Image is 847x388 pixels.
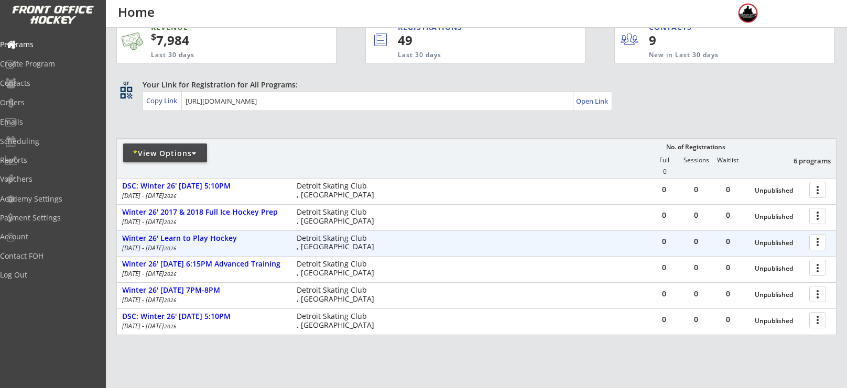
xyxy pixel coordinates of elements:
div: 49 [398,31,550,49]
button: more_vert [809,312,826,328]
div: Winter 26' Learn to Play Hockey [122,234,286,243]
em: 2026 [164,192,177,199]
div: 0 [680,264,712,271]
div: Detroit Skating Club , [GEOGRAPHIC_DATA] [297,312,379,330]
div: [DATE] - [DATE] [122,297,283,303]
div: Detroit Skating Club , [GEOGRAPHIC_DATA] [297,260,379,278]
div: View Options [123,148,207,159]
div: Unpublished [755,213,804,220]
div: 0 [648,264,680,271]
button: more_vert [809,234,826,250]
div: 0 [648,238,680,245]
div: 0 [712,186,744,193]
div: Winter 26' 2017 & 2018 Full Ice Hockey Prep [122,208,286,217]
div: [DATE] - [DATE] [122,245,283,251]
div: 0 [648,186,680,193]
div: Unpublished [755,317,804,325]
div: Unpublished [755,265,804,272]
div: Unpublished [755,187,804,194]
div: 0 [648,212,680,219]
div: Last 30 days [398,51,542,60]
div: qr [120,80,132,86]
em: 2026 [164,296,177,304]
div: 0 [649,168,680,175]
div: No. of Registrations [663,143,728,151]
div: 0 [648,290,680,297]
div: 0 [712,212,744,219]
div: DSC: Winter 26' [DATE] 5:10PM [122,312,286,321]
div: Unpublished [755,291,804,298]
div: 0 [680,212,712,219]
div: 0 [712,316,744,323]
div: Unpublished [755,239,804,247]
div: DSC: Winter 26' [DATE] 5:10PM [122,182,286,191]
div: 0 [712,264,744,271]
div: 0 [680,316,712,323]
div: 0 [680,238,712,245]
div: [DATE] - [DATE] [122,271,283,277]
div: 0 [712,238,744,245]
div: Copy Link [146,96,179,105]
button: more_vert [809,286,826,302]
div: Your Link for Registration for All Programs: [143,80,804,90]
div: Detroit Skating Club , [GEOGRAPHIC_DATA] [297,234,379,252]
em: 2026 [164,323,177,330]
div: 0 [648,316,680,323]
button: more_vert [809,208,826,224]
div: 0 [712,290,744,297]
div: Last 30 days [151,51,285,60]
em: 2026 [164,270,177,278]
em: 2026 [164,218,177,226]
div: Detroit Skating Club , [GEOGRAPHIC_DATA] [297,286,379,304]
div: Winter 26' [DATE] 6:15PM Advanced Training [122,260,286,269]
div: Open Link [576,97,609,106]
div: 0 [680,186,712,193]
div: [DATE] - [DATE] [122,219,283,225]
div: 7,984 [151,31,303,49]
div: New in Last 30 days [649,51,785,60]
button: qr_code [118,85,134,101]
div: Full [648,157,680,164]
em: 2026 [164,245,177,252]
div: Sessions [680,157,712,164]
div: Detroit Skating Club , [GEOGRAPHIC_DATA] [297,182,379,199]
div: [DATE] - [DATE] [122,193,283,199]
button: more_vert [809,182,826,198]
div: Detroit Skating Club , [GEOGRAPHIC_DATA] [297,208,379,226]
button: more_vert [809,260,826,276]
sup: $ [151,30,156,43]
a: Open Link [576,94,609,108]
div: [DATE] - [DATE] [122,323,283,329]
div: 0 [680,290,712,297]
div: 6 programs [776,156,831,165]
div: Winter 26' [DATE] 7PM-8PM [122,286,286,295]
div: 9 [649,31,713,49]
div: Waitlist [712,157,743,164]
